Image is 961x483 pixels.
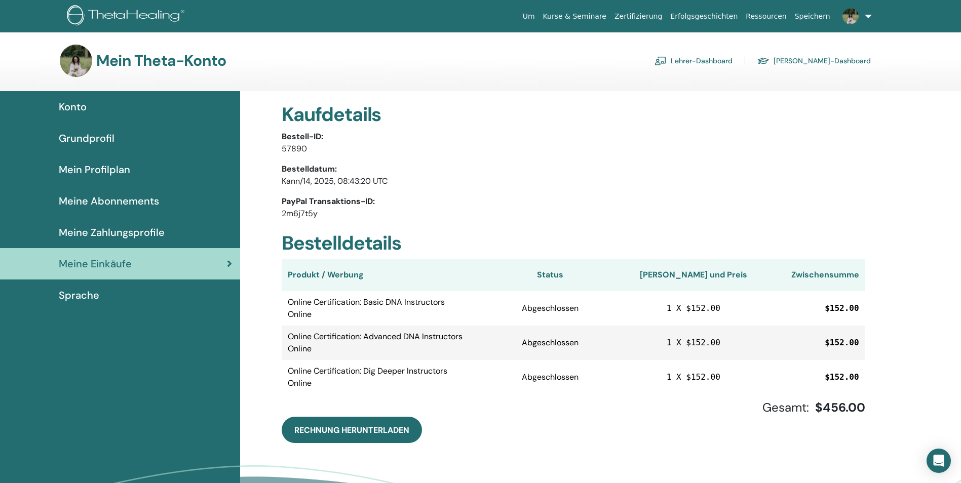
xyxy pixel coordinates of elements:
button: Rechnung herunterladen [282,417,422,443]
span: Rechnung herunterladen [294,425,409,435]
img: default.jpg [60,45,92,77]
span: 1 X $152.00 [667,303,720,313]
a: Speichern [791,7,834,26]
img: logo.png [67,5,188,28]
img: default.jpg [842,8,859,24]
a: [PERSON_NAME]-Dashboard [757,53,871,69]
span: Online Certification: Dig Deeper Instructors Online [288,365,465,389]
p: Bestell-ID: [282,131,865,143]
p: Bestelldatum: [282,163,865,175]
h3: Mein Theta-Konto [96,52,226,70]
span: Grundprofil [59,131,114,146]
p: 57890 [282,143,865,155]
a: Zertifizierung [610,7,666,26]
p: 2m6j7t5y [282,208,865,220]
img: chalkboard-teacher.svg [655,56,667,65]
span: Online Certification: Basic DNA Instructors Online [288,296,465,320]
th: Status [465,259,636,291]
h2: Bestelldetails [282,232,865,255]
div: Open Intercom Messenger [927,449,951,473]
img: graduation-cap.svg [757,57,770,65]
span: Abgeschlossen [522,337,579,348]
span: Abgeschlossen [522,303,579,313]
span: $152.00 [825,338,859,347]
h2: Kaufdetails [282,103,865,127]
span: Meine Zahlungsprofile [59,225,165,240]
p: Kann/14, 2025, 08:43:20 UTC [282,175,865,187]
a: Um [519,7,539,26]
a: Ressourcen [742,7,790,26]
div: Zwischensumme [751,269,859,281]
span: Sprache [59,288,99,303]
span: 1 X $152.00 [667,338,720,347]
span: Gesamt: [762,399,809,415]
div: Produkt / Werbung [288,269,465,281]
span: Konto [59,99,87,114]
span: $152.00 [825,303,859,313]
th: [PERSON_NAME] und Preis [636,259,751,291]
span: 1 X $152.00 [667,372,720,382]
a: Lehrer-Dashboard [655,53,733,69]
span: Online Certification: Advanced DNA Instructors Online [288,331,465,355]
span: $152.00 [825,372,859,382]
span: Meine Einkäufe [59,256,132,271]
p: PayPal Transaktions-ID: [282,195,865,208]
a: Erfolgsgeschichten [666,7,742,26]
a: Kurse & Seminare [539,7,610,26]
span: Meine Abonnements [59,193,159,209]
span: $456.00 [815,399,865,415]
span: Abgeschlossen [522,372,579,382]
span: Mein Profilplan [59,162,130,177]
